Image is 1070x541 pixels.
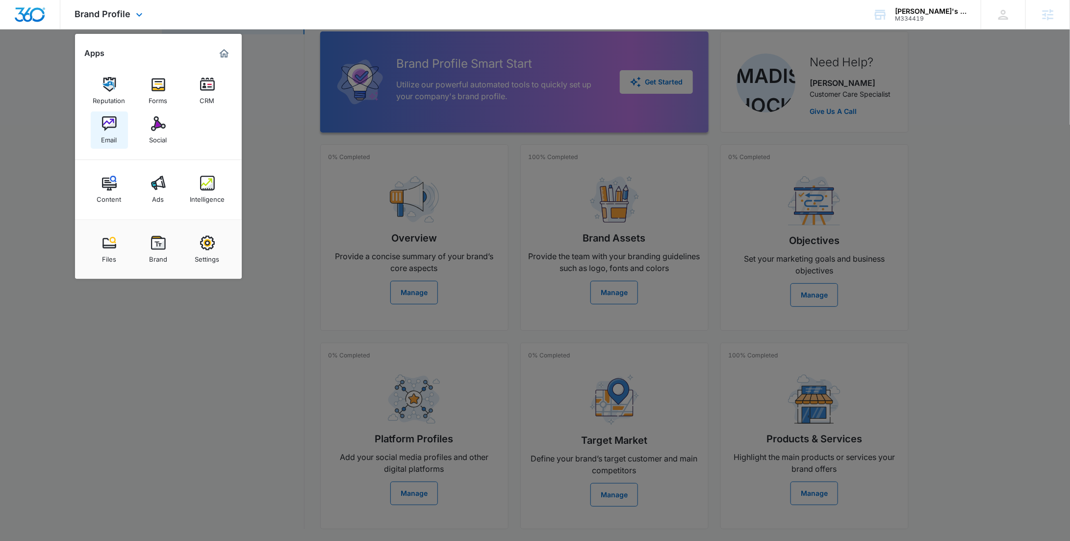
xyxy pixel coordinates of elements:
div: Ads [153,190,164,203]
a: Intelligence [189,171,226,208]
div: Email [102,131,117,144]
span: Brand Profile [75,9,131,19]
a: Files [91,231,128,268]
div: account id [895,15,967,22]
div: Content [97,190,122,203]
h2: Apps [85,49,105,58]
div: Intelligence [190,190,225,203]
a: Email [91,111,128,149]
a: Marketing 360® Dashboard [216,46,232,61]
a: Social [140,111,177,149]
a: Forms [140,72,177,109]
a: CRM [189,72,226,109]
div: CRM [200,92,215,105]
div: Reputation [93,92,126,105]
a: Brand [140,231,177,268]
div: Brand [149,250,167,263]
div: Forms [149,92,168,105]
div: Settings [195,250,220,263]
div: Files [102,250,116,263]
a: Content [91,171,128,208]
a: Settings [189,231,226,268]
a: Ads [140,171,177,208]
a: Reputation [91,72,128,109]
div: account name [895,7,967,15]
div: Social [150,131,167,144]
